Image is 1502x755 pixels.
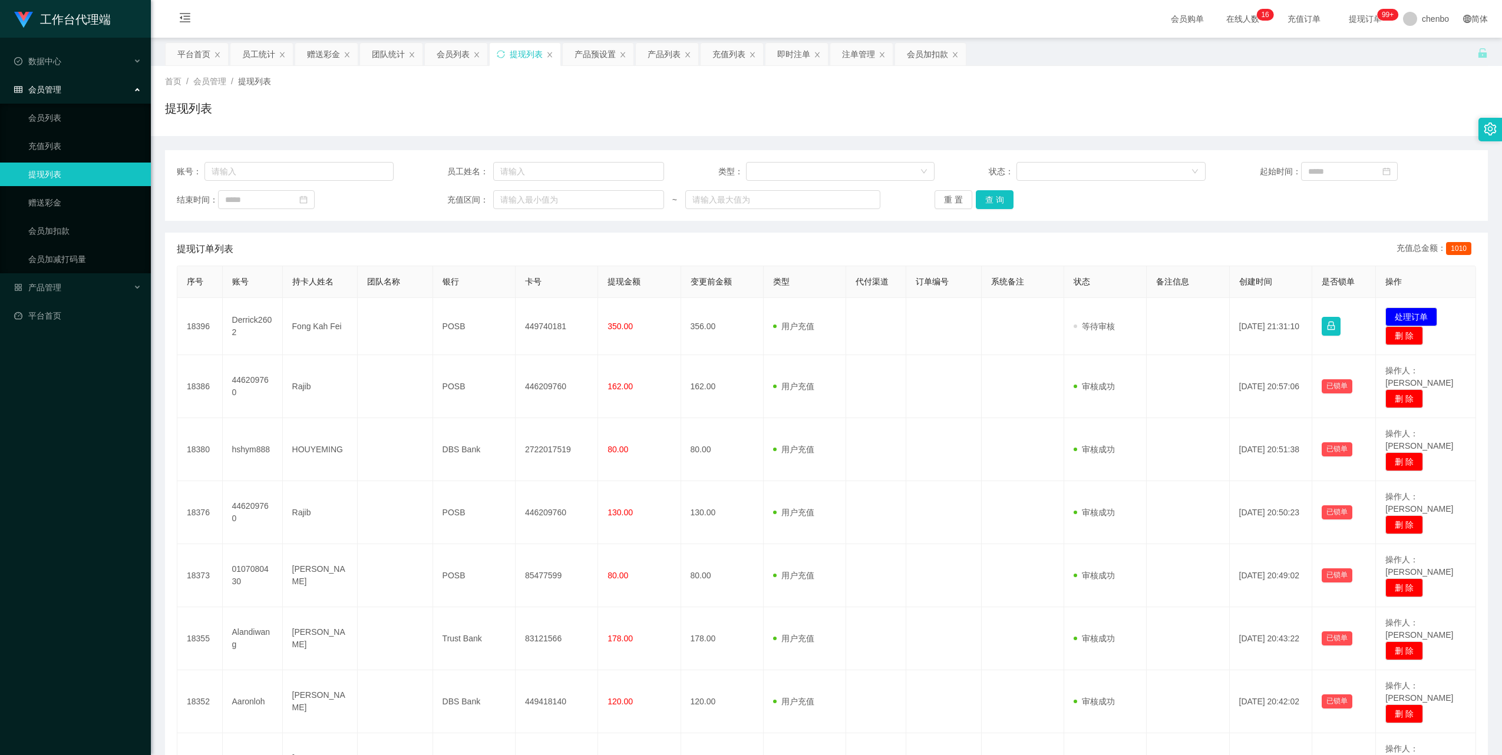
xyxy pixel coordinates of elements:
i: 图标: close [952,51,959,58]
td: [DATE] 20:43:22 [1230,607,1312,670]
td: 2722017519 [516,418,598,481]
i: 图标: close [344,51,351,58]
span: 数据中心 [14,57,61,66]
span: 账号 [232,277,249,286]
td: [DATE] 20:49:02 [1230,544,1312,607]
td: [PERSON_NAME] [283,670,358,733]
input: 请输入 [204,162,394,181]
i: 图标: close [408,51,415,58]
td: 18386 [177,355,223,418]
span: 起始时间： [1260,165,1301,178]
span: 80.00 [608,445,628,454]
span: 用户充值 [773,322,814,331]
sup: 16 [1256,9,1273,21]
button: 已锁单 [1322,505,1352,519]
td: 162.00 [681,355,764,418]
span: 审核成功 [1074,697,1115,706]
td: 85477599 [516,544,598,607]
p: 6 [1265,9,1269,21]
span: 首页 [165,77,181,86]
a: 赠送彩金 [28,191,141,214]
span: 162.00 [608,382,633,391]
span: 银行 [443,277,459,286]
span: 产品管理 [14,283,61,292]
span: 类型 [773,277,790,286]
button: 删 除 [1385,389,1423,408]
i: 图标: close [473,51,480,58]
span: 审核成功 [1074,508,1115,517]
span: 类型： [718,165,746,178]
i: 图标: close [684,51,691,58]
i: 图标: close [749,51,756,58]
span: 130.00 [608,508,633,517]
td: POSB [433,298,516,355]
i: 图标: close [879,51,886,58]
a: 充值列表 [28,134,141,158]
button: 图标: lock [1322,317,1341,336]
td: [DATE] 20:51:38 [1230,418,1312,481]
td: 83121566 [516,607,598,670]
a: 工作台代理端 [14,14,111,24]
span: 是否锁单 [1322,277,1355,286]
a: 会员加减打码量 [28,247,141,271]
a: 会员加扣款 [28,219,141,243]
td: hshym888 [223,418,283,481]
h1: 工作台代理端 [40,1,111,38]
button: 已锁单 [1322,631,1352,645]
td: [PERSON_NAME] [283,607,358,670]
button: 删 除 [1385,704,1423,723]
td: [PERSON_NAME] [283,544,358,607]
td: Aaronloh [223,670,283,733]
span: 状态： [989,165,1016,178]
span: 操作 [1385,277,1402,286]
button: 处理订单 [1385,307,1437,326]
td: DBS Bank [433,418,516,481]
div: 会员列表 [437,43,470,65]
span: 操作人：[PERSON_NAME] [1385,555,1453,577]
p: 1 [1261,9,1265,21]
span: ~ [664,194,685,206]
i: 图标: calendar [299,196,308,204]
td: 446209760 [516,481,598,544]
div: 会员加扣款 [907,43,948,65]
span: 创建时间 [1239,277,1272,286]
span: 订单编号 [916,277,949,286]
div: 充值总金额： [1397,242,1476,256]
i: 图标: calendar [1382,167,1391,175]
div: 提现列表 [510,43,543,65]
div: 平台首页 [177,43,210,65]
i: 图标: close [546,51,553,58]
div: 团队统计 [372,43,405,65]
span: 操作人：[PERSON_NAME] [1385,429,1453,451]
span: 操作人：[PERSON_NAME] [1385,366,1453,388]
button: 已锁单 [1322,568,1352,582]
span: 用户充值 [773,697,814,706]
button: 删 除 [1385,515,1423,534]
td: Trust Bank [433,607,516,670]
td: 18355 [177,607,223,670]
span: 提现订单 [1343,15,1388,23]
td: HOUYEMING [283,418,358,481]
span: / [231,77,233,86]
td: 18376 [177,481,223,544]
span: 在线人数 [1220,15,1265,23]
td: 80.00 [681,418,764,481]
td: 449418140 [516,670,598,733]
td: Alandiwang [223,607,283,670]
span: 变更前金额 [691,277,732,286]
td: POSB [433,544,516,607]
span: 持卡人姓名 [292,277,334,286]
i: 图标: close [214,51,221,58]
span: 用户充值 [773,571,814,580]
span: 充值订单 [1282,15,1326,23]
i: 图标: close [279,51,286,58]
span: 操作人：[PERSON_NAME] [1385,492,1453,514]
button: 重 置 [935,190,972,209]
span: 操作人：[PERSON_NAME] [1385,618,1453,640]
input: 请输入最小值为 [493,190,664,209]
td: 120.00 [681,670,764,733]
span: 团队名称 [367,277,400,286]
td: POSB [433,481,516,544]
i: 图标: down [920,168,927,176]
button: 删 除 [1385,578,1423,597]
